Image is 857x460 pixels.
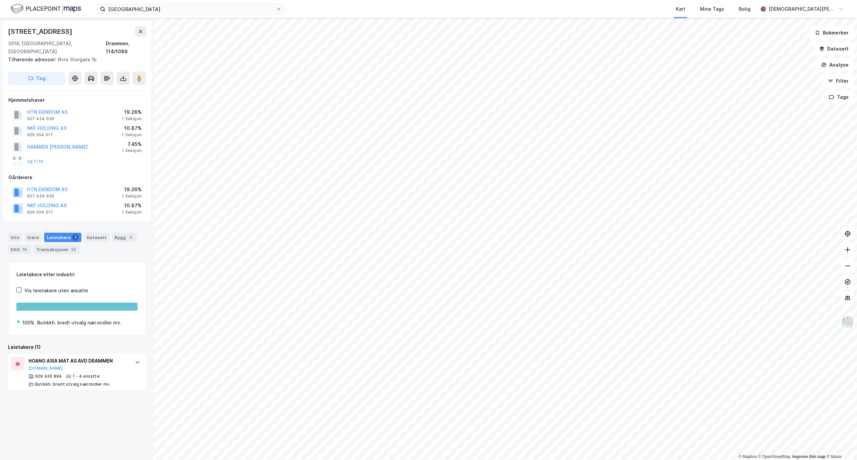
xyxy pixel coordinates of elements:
[841,316,854,328] img: Z
[122,185,142,194] div: 19.26%
[27,210,53,215] div: 926 204 017
[809,26,854,40] button: Bokmerker
[112,233,137,242] div: Bygg
[28,357,128,365] div: HOANG ASIA MAT AS AVD DRAMMEN
[792,454,826,459] a: Improve this map
[815,58,854,72] button: Analyse
[22,319,34,327] div: 100%
[73,374,100,379] div: 1 - 4 ansatte
[27,132,53,138] div: 926 204 017
[824,428,857,460] iframe: Chat Widget
[8,72,66,85] button: Tag
[813,42,854,56] button: Datasett
[122,124,142,132] div: 10.87%
[824,428,857,460] div: Kontrollprogram for chat
[122,148,142,153] div: 1 Seksjon
[44,233,81,242] div: Leietakere
[8,40,106,56] div: 3018, [GEOGRAPHIC_DATA], [GEOGRAPHIC_DATA]
[27,116,54,122] div: 927 434 636
[122,116,142,122] div: 1 Seksjon
[21,246,28,253] div: 14
[84,233,109,242] div: Datasett
[72,234,79,241] div: 1
[769,5,836,13] div: [DEMOGRAPHIC_DATA][PERSON_NAME]
[8,57,58,62] span: Tilhørende adresser:
[122,132,142,138] div: 1 Seksjon
[823,90,854,104] button: Tags
[8,56,141,64] div: Øvre Storgate 1b
[37,319,122,327] div: Butikkh. bredt utvalg nær.midler mv.
[122,210,142,215] div: 1 Seksjon
[822,74,854,88] button: Filter
[700,5,724,13] div: Mine Tags
[738,454,757,459] a: Mapbox
[122,194,142,199] div: 1 Seksjon
[8,343,146,351] div: Leietakere (1)
[28,366,63,371] button: [DOMAIN_NAME]
[24,287,88,295] div: Vis leietakere uten ansatte
[16,271,138,279] div: Leietakere etter industri
[676,5,685,13] div: Kart
[127,234,134,241] div: 2
[758,454,791,459] a: OpenStreetMap
[105,4,276,14] input: Søk på adresse, matrikkel, gårdeiere, leietakere eller personer
[35,374,62,379] div: 929 426 894
[35,382,110,387] div: Butikkh. bredt utvalg nær.midler mv.
[8,173,146,181] div: Gårdeiere
[8,233,22,242] div: Info
[122,108,142,116] div: 19.26%
[8,26,74,37] div: [STREET_ADDRESS]
[739,5,751,13] div: Bolig
[25,233,42,242] div: Eiere
[8,96,146,104] div: Hjemmelshaver
[122,140,142,148] div: 7.45%
[11,3,81,15] img: logo.f888ab2527a4732fd821a326f86c7f29.svg
[8,245,31,254] div: ESG
[27,194,54,199] div: 927 434 636
[33,245,80,254] div: Transaksjoner
[106,40,146,56] div: Drammen, 114/1088
[70,246,77,253] div: 52
[122,202,142,210] div: 10.87%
